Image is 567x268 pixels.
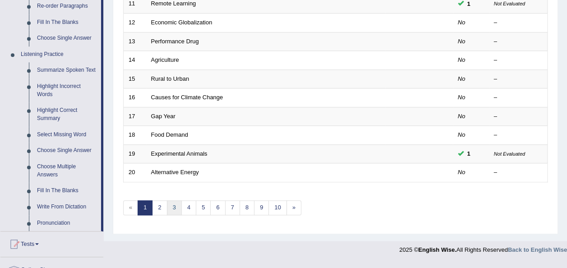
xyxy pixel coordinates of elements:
[151,38,199,45] a: Performance Drug
[33,79,101,102] a: Highlight Incorrect Words
[151,56,179,63] a: Agriculture
[464,149,474,158] span: You can still take this question
[33,14,101,31] a: Fill In The Blanks
[494,151,525,157] small: Not Evaluated
[124,32,146,51] td: 13
[458,19,466,26] em: No
[33,102,101,126] a: Highlight Correct Summary
[33,143,101,159] a: Choose Single Answer
[124,163,146,182] td: 20
[399,241,567,254] div: 2025 © All Rights Reserved
[151,131,188,138] a: Food Demand
[152,200,167,215] a: 2
[196,200,211,215] a: 5
[494,18,543,27] div: –
[458,94,466,101] em: No
[508,246,567,253] a: Back to English Wise
[151,113,175,120] a: Gap Year
[418,246,456,253] strong: English Wise.
[124,144,146,163] td: 19
[494,131,543,139] div: –
[138,200,152,215] a: 1
[494,168,543,177] div: –
[494,37,543,46] div: –
[0,231,103,254] a: Tests
[458,169,466,176] em: No
[181,200,196,215] a: 4
[151,19,212,26] a: Economic Globalization
[33,199,101,215] a: Write From Dictation
[124,126,146,145] td: 18
[286,200,301,215] a: »
[458,75,466,82] em: No
[494,1,525,6] small: Not Evaluated
[268,200,286,215] a: 10
[240,200,254,215] a: 8
[458,131,466,138] em: No
[124,51,146,70] td: 14
[33,30,101,46] a: Choose Single Answer
[124,88,146,107] td: 16
[33,215,101,231] a: Pronunciation
[124,13,146,32] td: 12
[124,107,146,126] td: 17
[17,46,101,63] a: Listening Practice
[458,38,466,45] em: No
[225,200,240,215] a: 7
[33,159,101,183] a: Choose Multiple Answers
[151,75,189,82] a: Rural to Urban
[458,56,466,63] em: No
[494,112,543,121] div: –
[494,75,543,83] div: –
[167,200,182,215] a: 3
[33,62,101,79] a: Summarize Spoken Text
[151,150,207,157] a: Experimental Animals
[33,127,101,143] a: Select Missing Word
[151,169,199,176] a: Alternative Energy
[124,69,146,88] td: 15
[210,200,225,215] a: 6
[33,183,101,199] a: Fill In The Blanks
[494,56,543,65] div: –
[123,200,138,215] span: «
[458,113,466,120] em: No
[494,93,543,102] div: –
[254,200,269,215] a: 9
[151,94,223,101] a: Causes for Climate Change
